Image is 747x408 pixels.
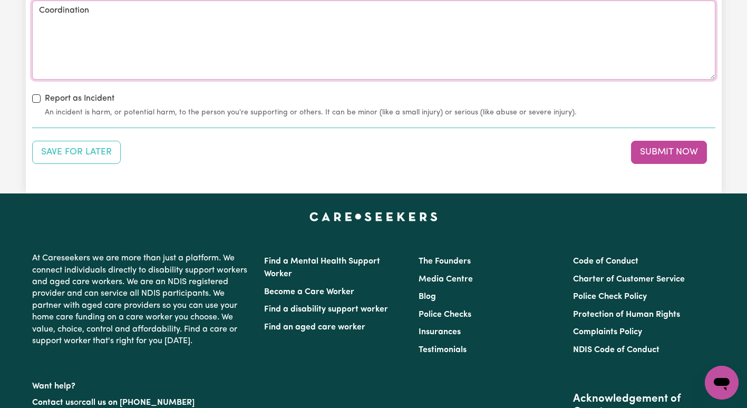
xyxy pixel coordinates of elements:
a: call us on [PHONE_NUMBER] [82,399,195,407]
button: Submit your job report [631,141,707,164]
a: Complaints Policy [573,328,642,336]
a: Charter of Customer Service [573,275,685,284]
small: An incident is harm, or potential harm, to the person you're supporting or others. It can be mino... [45,107,715,118]
a: Insurances [419,328,461,336]
a: Blog [419,293,436,301]
a: Contact us [32,399,74,407]
button: Save your job report [32,141,121,164]
textarea: Coordination [32,1,715,80]
a: Become a Care Worker [264,288,354,296]
a: Find a disability support worker [264,305,388,314]
p: At Careseekers we are more than just a platform. We connect individuals directly to disability su... [32,248,251,351]
a: Police Check Policy [573,293,647,301]
a: Code of Conduct [573,257,638,266]
p: Want help? [32,376,251,392]
a: Careseekers home page [309,212,438,221]
a: Police Checks [419,310,471,319]
label: Report as Incident [45,92,114,105]
a: Find an aged care worker [264,323,365,332]
a: NDIS Code of Conduct [573,346,659,354]
a: The Founders [419,257,471,266]
a: Testimonials [419,346,467,354]
a: Protection of Human Rights [573,310,680,319]
a: Media Centre [419,275,473,284]
a: Find a Mental Health Support Worker [264,257,380,278]
iframe: Button to launch messaging window [705,366,739,400]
